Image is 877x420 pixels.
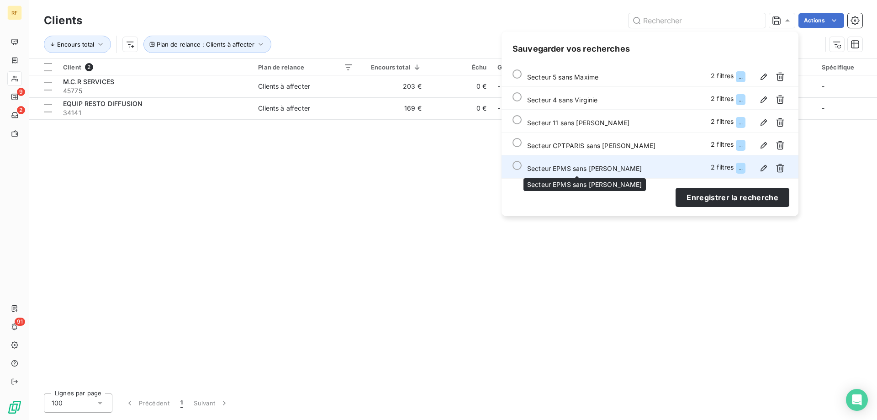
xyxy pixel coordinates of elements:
span: ... [739,74,743,80]
span: 45775 [63,86,247,96]
span: ... [739,97,743,102]
button: Encours total [44,36,111,53]
div: Clients à affecter [258,82,310,91]
span: 34141 [63,108,247,117]
span: Encours total [57,41,94,48]
td: 169 € [359,97,427,119]
span: ... [739,120,743,125]
span: 91 [15,318,25,326]
div: 2 filtres [711,94,745,105]
div: 2 filtres [711,140,745,151]
div: 2 filtres [711,117,745,128]
td: 203 € [359,75,427,97]
div: Clients à affecter [258,104,310,113]
a: 2 [7,108,21,122]
a: 9 [7,90,21,104]
span: Secteur 5 sans Maxime [527,73,598,81]
span: 2 [17,106,25,114]
span: 100 [52,399,63,408]
div: Secteur EPMS sans [PERSON_NAME] [523,178,646,191]
div: Open Intercom Messenger [846,389,868,411]
input: Rechercher [629,13,766,28]
span: Client [63,64,81,71]
span: Secteur EPMS sans [PERSON_NAME] [527,165,642,172]
span: Secteur 11 sans [PERSON_NAME] [527,119,629,127]
td: 0 € [427,75,492,97]
span: Secteur CPTPARIS sans [PERSON_NAME] [527,142,655,149]
div: Plan de relance [258,64,353,71]
span: Sauvegarder vos recherches [502,32,798,66]
span: - [822,82,824,90]
img: Logo LeanPay [7,400,22,415]
span: - [822,104,824,112]
h3: Clients [44,12,82,29]
span: ... [739,143,743,148]
span: - [497,82,500,90]
span: EQUIP RESTO DIFFUSION [63,100,143,107]
button: Suivant [188,393,234,413]
div: Encours total [364,64,422,71]
span: 1 [180,399,183,408]
span: Secteur 4 sans Virginie [527,96,597,104]
button: Enregistrer la recherche [676,188,789,207]
button: Actions [798,13,844,28]
span: - [497,104,500,112]
span: 9 [17,88,25,96]
div: 2 filtres [711,71,745,82]
button: Précédent [120,393,175,413]
span: M.C.R SERVICES [63,78,114,85]
div: 2 filtres [711,163,745,174]
button: 1 [175,393,188,413]
span: ... [739,165,743,171]
button: Plan de relance : Clients à affecter [143,36,271,53]
span: 2 [85,63,93,71]
div: Spécifique [822,64,872,71]
div: Gestionnaires [497,64,592,71]
td: 0 € [427,97,492,119]
span: Plan de relance : Clients à affecter [157,41,254,48]
div: Échu [433,64,486,71]
div: RF [7,5,22,20]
